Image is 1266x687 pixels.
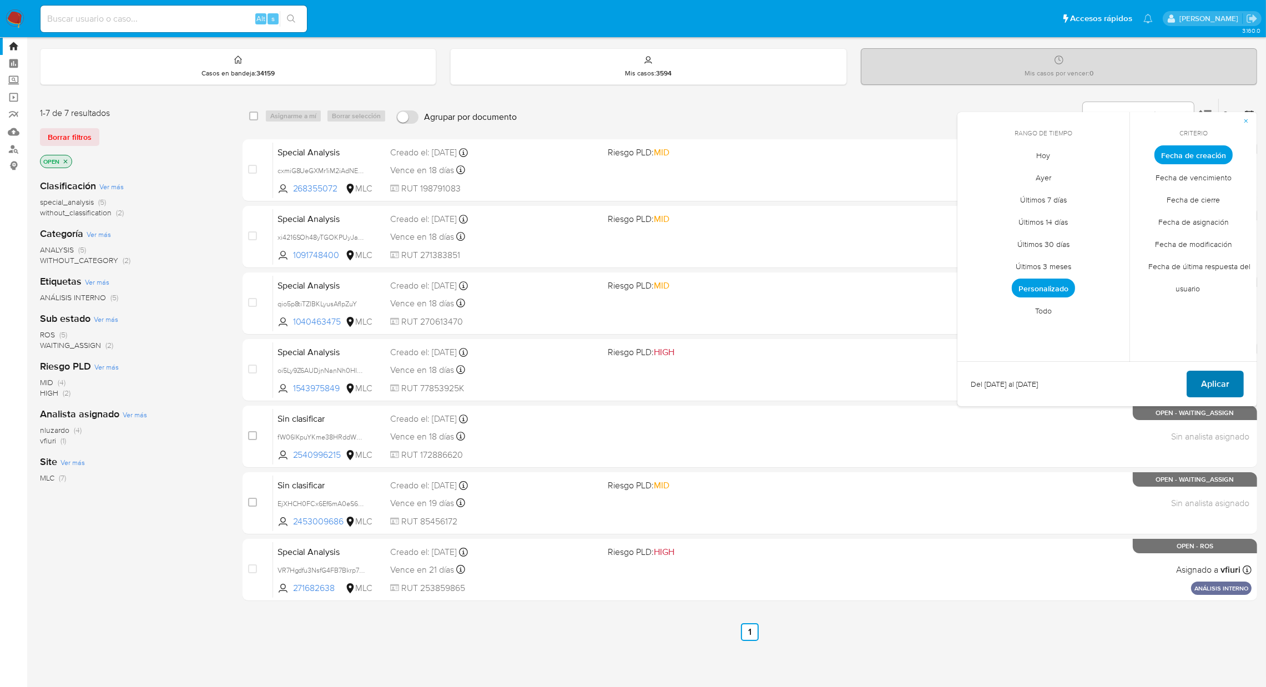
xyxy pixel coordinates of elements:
a: Salir [1246,13,1258,24]
span: 3.160.0 [1242,26,1260,35]
p: agustina.godoy@mercadolibre.com [1179,13,1242,24]
input: Buscar usuario o caso... [41,12,307,26]
a: Notificaciones [1143,14,1153,23]
button: search-icon [280,11,302,27]
span: Accesos rápidos [1070,13,1132,24]
span: s [271,13,275,24]
span: Alt [256,13,265,24]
